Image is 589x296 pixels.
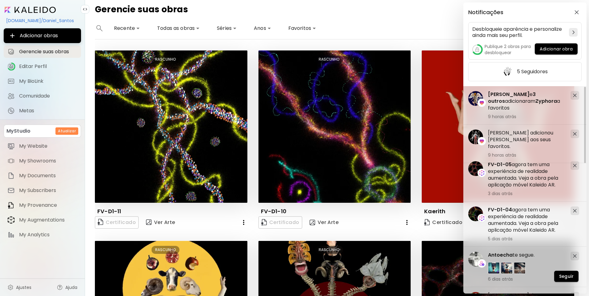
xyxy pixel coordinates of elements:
[572,30,575,34] img: chevron
[488,114,566,119] span: 9 horas atrás
[485,43,535,56] h5: Publique 2 obras para desbloquear
[517,69,548,75] h5: 5 Seguidores
[488,152,566,158] span: 9 horas atrás
[488,252,566,258] h5: te segue.
[554,271,579,282] button: Seguir
[535,98,557,105] span: Zyphora
[488,161,512,168] span: FV-D1-05
[488,276,566,282] span: 6 dias atrás
[488,130,566,150] h5: [PERSON_NAME] adicionou [PERSON_NAME] aos seus favoritos.
[488,206,512,213] span: FV-D1-04
[488,251,513,258] span: Antoecha
[488,98,505,105] span: outros
[488,91,530,98] span: [PERSON_NAME]
[472,26,567,38] h5: Desbloqueie aparência e personalize ainda mais seu perfil.
[488,191,566,196] span: 3 dias atrás
[488,236,566,242] span: 5 dias atrás
[488,161,566,188] h5: agora tem uma experiência de realidade aumentada. Veja a obra pela aplicação móvel Kaleido AR.
[533,91,536,98] span: 3
[572,7,582,17] button: closeButton
[535,43,578,54] button: Adicionar obra
[488,206,566,234] h5: agora tem uma experiência de realidade aumentada. Veja a obra pela aplicação móvel Kaleido AR.
[540,46,573,52] span: Adicionar obra
[488,91,566,111] h5: e adicionaram a favoritos
[559,273,574,280] span: Seguir
[575,10,579,14] img: closeButton
[535,43,578,56] a: Adicionar obra
[468,9,503,15] h5: Notificações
